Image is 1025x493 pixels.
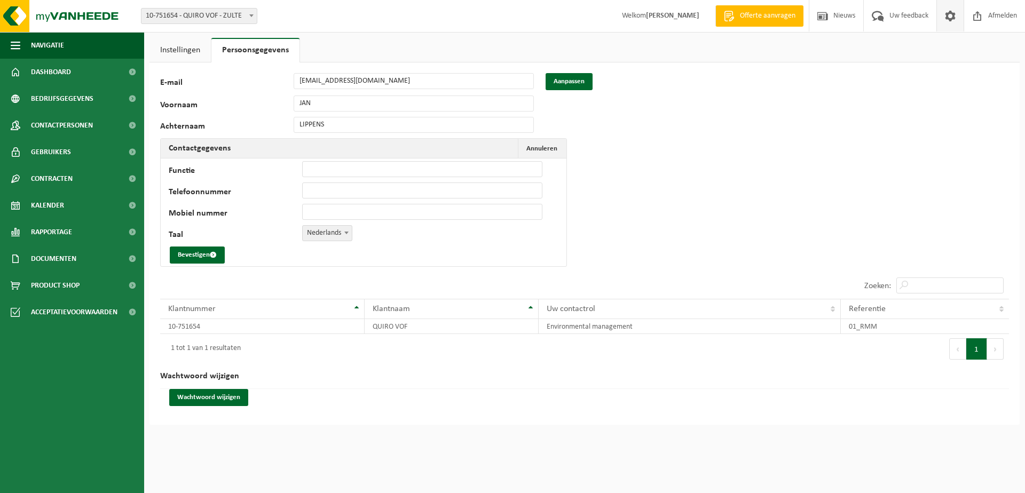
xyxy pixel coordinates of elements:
span: 10-751654 - QUIRO VOF - ZULTE [141,8,257,24]
span: Klantnummer [168,305,216,313]
span: Gebruikers [31,139,71,165]
a: Instellingen [149,38,211,62]
button: Next [987,338,1004,360]
span: Acceptatievoorwaarden [31,299,117,325]
span: 10-751654 - QUIRO VOF - ZULTE [141,9,257,23]
label: Mobiel nummer [169,209,302,220]
span: Annuleren [526,145,557,152]
button: Previous [949,338,966,360]
button: Aanpassen [546,73,593,90]
span: Klantnaam [373,305,410,313]
span: Uw contactrol [547,305,595,313]
span: Dashboard [31,59,71,85]
h2: Wachtwoord wijzigen [160,364,1009,389]
span: Offerte aanvragen [737,11,798,21]
span: Contracten [31,165,73,192]
td: 01_RMM [841,319,1009,334]
span: Nederlands [303,226,352,241]
button: 1 [966,338,987,360]
td: Environmental management [539,319,841,334]
button: Annuleren [518,139,565,158]
td: 10-751654 [160,319,365,334]
input: E-mail [294,73,534,89]
span: Contactpersonen [31,112,93,139]
div: 1 tot 1 van 1 resultaten [165,339,241,359]
span: Rapportage [31,219,72,245]
label: Telefoonnummer [169,188,302,198]
label: E-mail [160,78,294,90]
span: Navigatie [31,32,64,59]
span: Bedrijfsgegevens [31,85,93,112]
strong: [PERSON_NAME] [646,12,699,20]
span: Product Shop [31,272,80,299]
a: Persoonsgegevens [211,38,299,62]
label: Achternaam [160,122,294,133]
span: Referentie [849,305,886,313]
label: Taal [169,230,302,241]
td: QUIRO VOF [365,319,539,334]
span: Documenten [31,245,76,272]
h2: Contactgegevens [161,139,239,158]
button: Wachtwoord wijzigen [169,389,248,406]
span: Kalender [31,192,64,219]
label: Zoeken: [864,282,891,290]
span: Nederlands [302,225,352,241]
label: Voornaam [160,101,294,112]
a: Offerte aanvragen [715,5,803,27]
label: Functie [169,166,302,177]
button: Bevestigen [170,246,225,264]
